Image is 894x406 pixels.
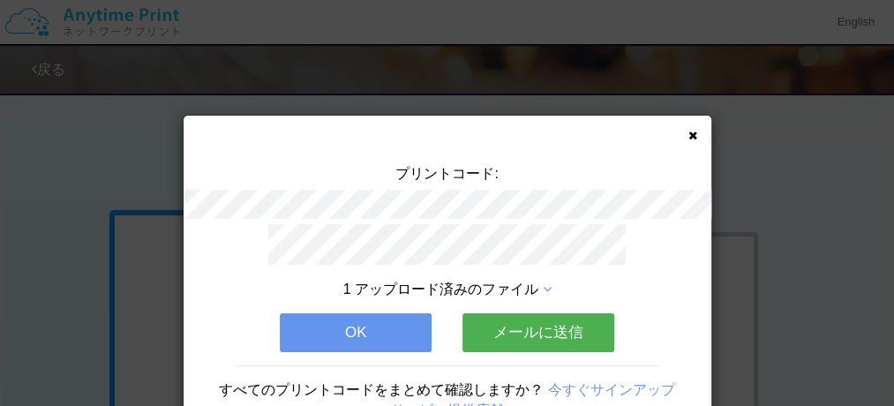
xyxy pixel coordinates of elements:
[395,166,498,181] span: プリントコード:
[343,282,538,297] span: 1 アップロード済みのファイル
[219,382,544,397] span: すべてのプリントコードをまとめて確認しますか？
[548,382,675,397] a: 今すぐサインアップ
[280,313,432,352] button: OK
[462,313,614,352] button: メールに送信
